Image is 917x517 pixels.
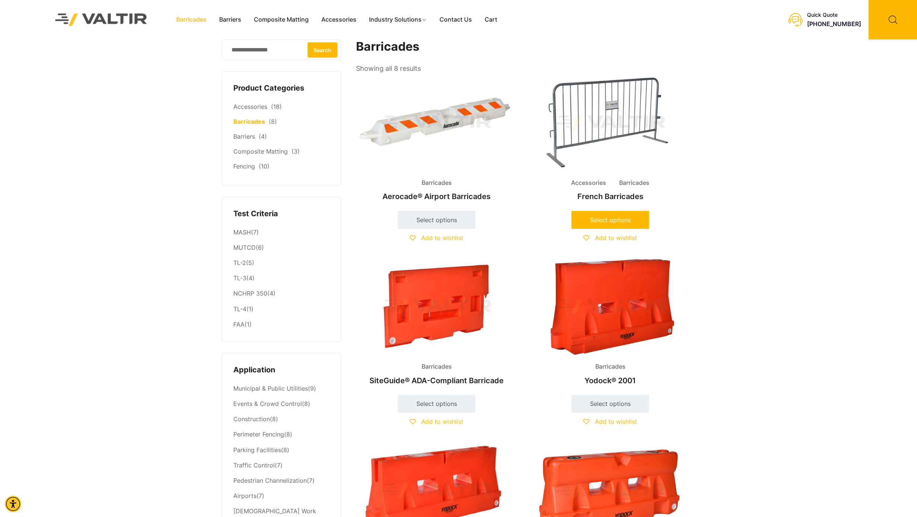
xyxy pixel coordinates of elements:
[590,361,631,372] span: Barricades
[233,290,267,297] a: NCHRP 350
[416,361,457,372] span: Barricades
[530,372,691,389] h2: Yodock® 2001
[233,240,330,256] li: (6)
[530,259,691,389] a: BarricadesYodock® 2001
[233,458,330,473] li: (7)
[233,477,307,484] a: Pedestrian Channelization
[807,20,861,28] a: call (888) 496-3625
[233,163,255,170] a: Fencing
[233,381,330,397] li: (9)
[315,14,363,25] a: Accessories
[233,133,255,140] a: Barriers
[233,473,330,488] li: (7)
[530,75,691,171] img: Accessories
[233,274,246,282] a: TL-3
[233,208,330,220] h4: Test Criteria
[233,461,275,469] a: Traffic Control
[233,148,288,155] a: Composite Matting
[233,302,330,317] li: (1)
[433,14,478,25] a: Contact Us
[410,234,463,242] a: Add to wishlist
[398,395,475,413] a: Select options for “SiteGuide® ADA-Compliant Barricade”
[807,12,861,18] div: Quick Quote
[233,244,256,251] a: MUTCD
[233,83,330,94] h4: Product Categories
[356,259,517,389] a: BarricadesSiteGuide® ADA-Compliant Barricade
[416,177,457,189] span: Barricades
[271,103,282,110] span: (18)
[233,431,284,438] a: Perimeter Fencing
[583,418,637,425] a: Add to wishlist
[565,177,612,189] span: Accessories
[259,163,270,170] span: (10)
[292,148,300,155] span: (3)
[571,211,649,229] a: Select options for “French Barricades”
[233,286,330,302] li: (4)
[356,188,517,205] h2: Aerocade® Airport Barricades
[410,418,463,425] a: Add to wishlist
[233,228,251,236] a: MASH
[233,259,246,267] a: TL-2
[222,40,341,60] input: Search for:
[233,412,330,427] li: (8)
[233,225,330,240] li: (7)
[233,305,246,313] a: TL-4
[356,75,517,205] a: BarricadesAerocade® Airport Barricades
[614,177,655,189] span: Barricades
[308,42,337,57] button: Search
[233,397,330,412] li: (8)
[233,271,330,286] li: (4)
[248,14,315,25] a: Composite Matting
[356,372,517,389] h2: SiteGuide® ADA-Compliant Barricade
[233,365,330,376] h4: Application
[421,234,463,242] span: Add to wishlist
[170,14,213,25] a: Barricades
[356,62,421,75] p: Showing all 8 results
[233,385,308,392] a: Municipal & Public Utilities
[233,442,330,458] li: (8)
[233,103,267,110] a: Accessories
[363,14,433,25] a: Industry Solutions
[233,400,302,407] a: Events & Crowd Control
[583,234,637,242] a: Add to wishlist
[398,211,475,229] a: Select options for “Aerocade® Airport Barricades”
[45,4,157,35] img: Valtir Rentals
[5,496,21,512] div: Accessibility Menu
[233,492,256,499] a: Airports
[356,259,517,355] img: Barricades
[213,14,248,25] a: Barriers
[233,446,281,454] a: Parking Facilities
[571,395,649,413] a: Select options for “Yodock® 2001”
[233,427,330,442] li: (8)
[595,234,637,242] span: Add to wishlist
[233,317,330,330] li: (1)
[595,418,637,425] span: Add to wishlist
[356,75,517,171] img: Barricades
[478,14,504,25] a: Cart
[530,259,691,355] img: Barricades
[269,118,277,125] span: (8)
[233,415,270,423] a: Construction
[530,75,691,205] a: Accessories BarricadesFrench Barricades
[259,133,267,140] span: (4)
[356,40,691,54] h1: Barricades
[233,488,330,504] li: (7)
[530,188,691,205] h2: French Barricades
[233,118,265,125] a: Barricades
[233,321,245,328] a: FAA
[421,418,463,425] span: Add to wishlist
[233,256,330,271] li: (5)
